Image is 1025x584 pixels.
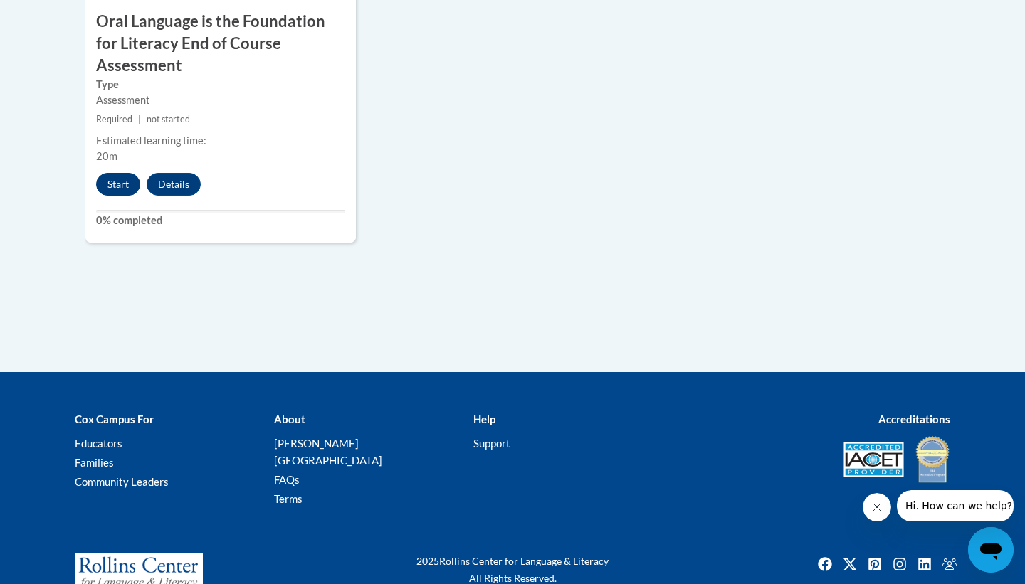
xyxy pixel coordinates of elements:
a: Families [75,456,114,469]
a: Instagram [888,553,911,575]
a: Support [473,437,510,450]
a: Educators [75,437,122,450]
a: Facebook Group [938,553,961,575]
a: Twitter [839,553,861,575]
a: Community Leaders [75,475,169,488]
img: Facebook group icon [938,553,961,575]
a: Terms [274,492,303,505]
a: [PERSON_NAME][GEOGRAPHIC_DATA] [274,437,382,467]
span: 20m [96,150,117,162]
span: 2025 [416,555,439,567]
b: About [274,413,305,425]
b: Help [473,413,495,425]
button: Details [147,173,201,196]
label: 0% completed [96,213,345,228]
a: Pinterest [863,553,886,575]
iframe: Button to launch messaging window [968,527,1014,573]
button: Start [96,173,140,196]
b: Cox Campus For [75,413,154,425]
span: Required [96,114,132,124]
img: Pinterest icon [863,553,886,575]
div: Estimated learning time: [96,133,345,149]
a: FAQs [274,473,300,486]
span: | [138,114,141,124]
img: Twitter icon [839,553,861,575]
span: not started [147,114,190,124]
iframe: Close message [863,493,891,521]
img: Accredited IACET® Provider [843,442,904,477]
a: Facebook [814,553,836,575]
b: Accreditations [878,413,950,425]
a: Linkedin [913,553,936,575]
div: Assessment [96,92,345,108]
img: Instagram icon [888,553,911,575]
iframe: Message from company [897,490,1014,521]
label: Type [96,77,345,92]
img: LinkedIn icon [913,553,936,575]
img: Facebook icon [814,553,836,575]
h3: Oral Language is the Foundation for Literacy End of Course Assessment [85,11,356,76]
img: IDA® Accredited [915,435,950,484]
